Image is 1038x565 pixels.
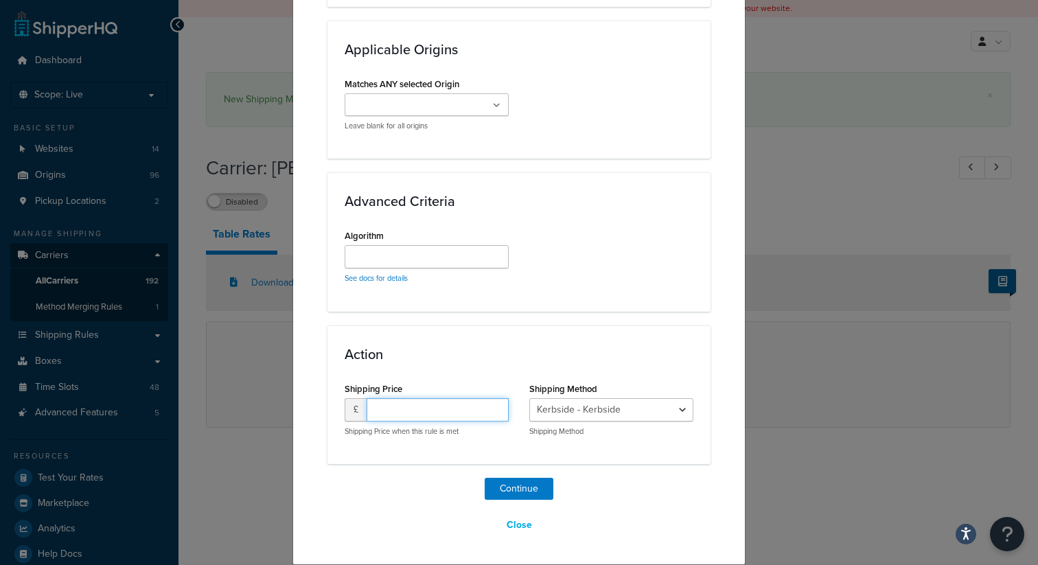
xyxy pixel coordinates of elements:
[345,79,459,89] label: Matches ANY selected Origin
[345,398,367,422] span: £
[345,273,408,284] a: See docs for details
[345,42,693,57] h3: Applicable Origins
[498,514,541,537] button: Close
[529,426,693,437] p: Shipping Method
[345,384,402,394] label: Shipping Price
[529,384,597,394] label: Shipping Method
[485,478,553,500] button: Continue
[345,347,693,362] h3: Action
[345,194,693,209] h3: Advanced Criteria
[345,231,384,241] label: Algorithm
[345,426,509,437] p: Shipping Price when this rule is met
[345,121,509,131] p: Leave blank for all origins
